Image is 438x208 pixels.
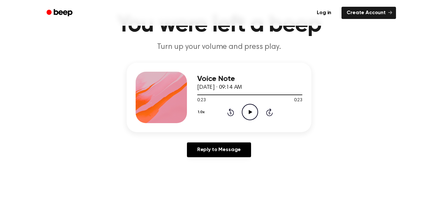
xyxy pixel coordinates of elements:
[310,5,338,20] a: Log in
[197,107,207,118] button: 1.0x
[197,75,302,83] h3: Voice Note
[197,85,242,90] span: [DATE] · 09:14 AM
[294,97,302,104] span: 0:23
[187,142,251,157] a: Reply to Message
[42,7,78,19] a: Beep
[96,42,342,52] p: Turn up your volume and press play.
[341,7,396,19] a: Create Account
[197,97,206,104] span: 0:23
